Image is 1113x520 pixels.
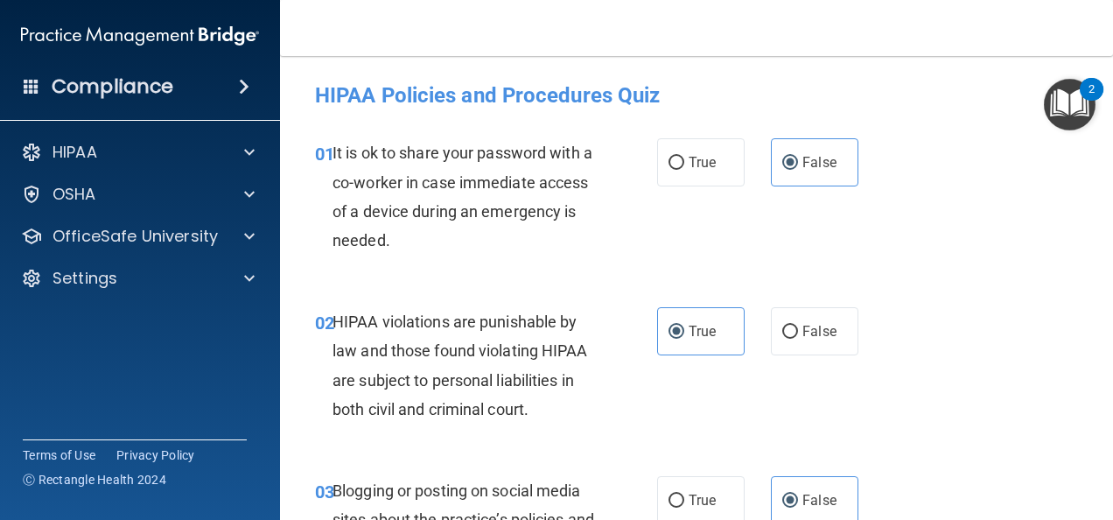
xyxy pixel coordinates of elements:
[668,326,684,339] input: True
[782,157,798,170] input: False
[782,326,798,339] input: False
[52,142,97,163] p: HIPAA
[52,184,96,205] p: OSHA
[52,226,218,247] p: OfficeSafe University
[802,323,836,340] span: False
[668,157,684,170] input: True
[21,226,255,247] a: OfficeSafe University
[689,323,716,340] span: True
[116,446,195,464] a: Privacy Policy
[23,471,166,488] span: Ⓒ Rectangle Health 2024
[21,18,259,53] img: PMB logo
[21,184,255,205] a: OSHA
[52,74,173,99] h4: Compliance
[332,313,588,418] span: HIPAA violations are punishable by law and those found violating HIPAA are subject to personal li...
[1044,79,1095,130] button: Open Resource Center, 2 new notifications
[52,268,117,289] p: Settings
[802,154,836,171] span: False
[689,492,716,509] span: True
[1088,89,1095,112] div: 2
[21,268,255,289] a: Settings
[315,84,1078,107] h4: HIPAA Policies and Procedures Quiz
[23,446,95,464] a: Terms of Use
[802,492,836,509] span: False
[315,481,334,502] span: 03
[21,142,255,163] a: HIPAA
[332,144,592,249] span: It is ok to share your password with a co-worker in case immediate access of a device during an e...
[782,495,798,508] input: False
[315,313,334,334] span: 02
[315,144,334,165] span: 01
[689,154,716,171] span: True
[668,495,684,508] input: True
